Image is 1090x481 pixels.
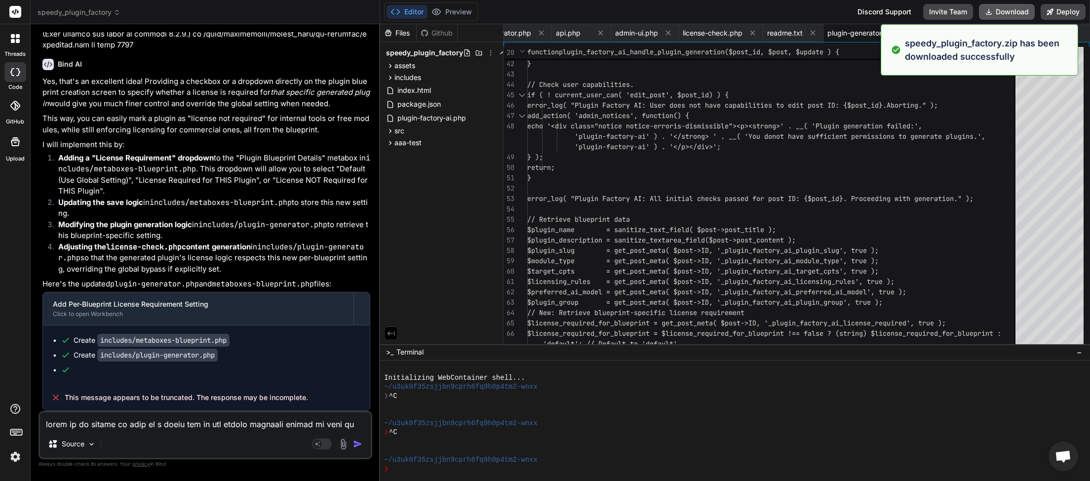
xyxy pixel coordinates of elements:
[1075,344,1084,360] button: −
[7,448,24,465] img: settings
[74,350,218,360] div: Create
[396,98,442,110] span: package.json
[504,318,514,328] div: 65
[504,328,514,339] div: 66
[527,59,531,68] span: }
[384,428,389,437] span: ❯
[527,215,630,224] span: // Retrieve blueprint data
[527,163,555,172] span: return;
[527,246,709,255] span: $plugin_slug = get_post_meta( $post->ID
[50,153,370,197] li: to the "Plugin Blueprint Details" metabox in . This dropdown will allow you to select "Default (U...
[673,121,871,130] span: is-dismissible"><p><strong>' . __( 'Plugin generat
[527,329,709,338] span: $license_required_for_blueprint = $license_req
[827,28,896,38] span: plugin-generator.php
[389,428,397,437] span: ^C
[504,194,514,204] div: 53
[504,152,514,162] div: 49
[394,73,421,82] span: includes
[504,308,514,318] div: 64
[394,126,404,136] span: src
[504,287,514,297] div: 62
[389,392,397,401] span: ^C
[527,101,693,110] span: error_log( "Plugin Factory AI: User does n
[515,111,528,121] div: Click to collapse the range.
[504,69,514,80] div: 43
[110,279,199,289] code: plugin-generator.php
[1041,4,1086,20] button: Deploy
[504,235,514,245] div: 57
[709,236,796,244] span: $post->post_content );
[504,59,514,69] div: 42
[504,162,514,173] div: 50
[387,5,428,19] button: Editor
[6,155,25,163] label: Upload
[6,118,24,126] label: GitHub
[212,279,314,289] code: metaboxes-blueprint.php
[53,310,344,318] div: Click to open Workbench
[709,329,906,338] span: uired_for_blueprint !== false ? (string) $license_
[58,198,143,207] strong: Updating the save logic
[559,47,729,56] span: plugin_factory_ai_handle_plugin_generation(
[384,419,538,428] span: ~/u3uk0f35zsjjbn9cprh6fq9h0p4tm2-wnxx
[504,297,514,308] div: 63
[504,90,514,100] div: 45
[43,292,353,325] button: Add Per-Blueprint License Requirement SettingClick to open Workbench
[515,90,528,100] div: Click to collapse the range.
[527,121,673,130] span: echo '<div class="notice notice-error
[384,373,525,382] span: Initializing WebContainer shell...
[906,329,1001,338] span: required_for_blueprint :
[906,319,946,327] span: ', true );
[709,298,883,307] span: , '_plugin_factory_ai_plugin_group', true );
[709,90,729,99] span: ) ) {
[504,256,514,266] div: 59
[396,347,424,357] span: Terminal
[132,461,150,467] span: privacy
[417,28,457,38] div: Github
[709,256,879,265] span: , '_plugin_factory_ai_module_type', true );
[504,214,514,225] div: 55
[709,194,906,203] span: cks passed for post ID: {$post_id}. Proceeding wit
[923,4,973,20] button: Invite Team
[527,308,709,317] span: // New: Retrieve blueprint-specific license re
[42,279,370,290] p: Here's the updated and files:
[380,28,416,38] div: Files
[386,347,393,357] span: >_
[384,392,389,401] span: ❯
[966,132,985,141] span: ns.',
[74,335,230,345] div: Create
[504,121,514,131] div: 48
[709,287,906,296] span: , '_plugin_factory_ai_preferred_ai_model', true );
[53,299,344,309] div: Add Per-Blueprint License Requirement Setting
[42,87,370,108] em: that specific generated plugin
[527,277,709,286] span: $licensing_rules = get_post_meta( $post->ID
[42,76,370,110] p: Yes, that's an excellent idea! Providing a checkbox or a dropdown directly on the plugin blueprin...
[527,319,709,327] span: $license_required_for_blueprint = get_post_met
[38,7,120,17] span: speedy_plugin_factory
[709,277,895,286] span: , '_plugin_factory_ai_licensing_rules', true );
[50,241,370,275] li: in so that the generated plugin's license logic respects this new per-blueprint setting, overridi...
[527,90,709,99] span: if ( ! current_user_can( 'edit_post', $post_id
[729,47,839,56] span: $post_id, $post, $update ) {
[384,455,538,464] span: ~/u3uk0f35zsjjbn9cprh6fq9h0p4tm2-wnxx
[97,349,218,361] code: includes/plugin-generator.php
[394,138,422,148] span: aaa-test
[58,242,251,251] strong: Adjusting the content generation
[504,225,514,235] div: 56
[504,80,514,90] div: 44
[527,298,709,307] span: $plugin_group = get_post_meta( $post->ID
[504,277,514,287] div: 61
[709,225,776,234] span: st->post_title );
[58,153,214,162] strong: Adding a "License Requirement" dropdown
[543,339,677,348] span: 'default'; // Default to 'default'
[906,194,973,203] span: h generation." );
[386,48,463,58] span: speedy_plugin_factory
[693,101,887,110] span: ot have capabilities to edit post ID: {$post_id}.
[1077,347,1082,357] span: −
[891,37,901,63] img: alert
[709,246,879,255] span: , '_plugin_factory_ai_plugin_slug', true );
[575,132,772,141] span: 'plugin-factory-ai' ) . '</strong> ' . __( 'You do
[527,173,531,182] span: }
[709,319,906,327] span: a( $post->ID, '_plugin_factory_ai_license_required
[504,111,514,121] div: 47
[504,47,514,58] span: 20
